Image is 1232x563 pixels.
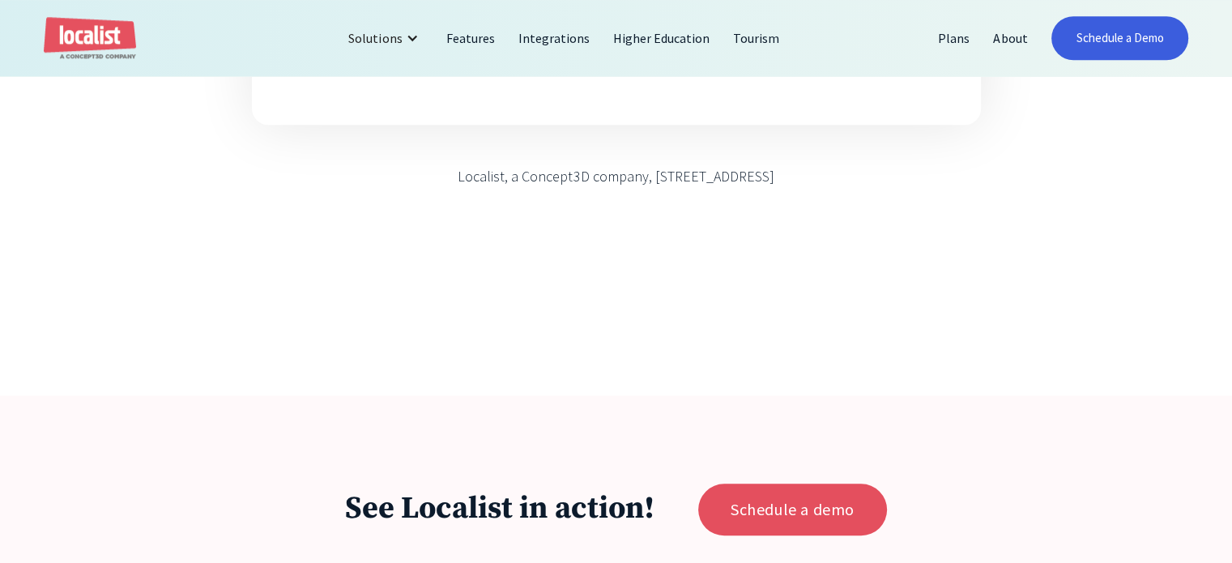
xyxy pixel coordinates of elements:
a: Higher Education [602,19,722,58]
input: I agree to receive communications from Concept3D. [4,354,15,365]
p: I agree to receive communications from Concept3D. [20,352,282,365]
a: Schedule a demo [698,484,887,535]
a: Integrations [507,19,602,58]
div: Solutions [348,28,402,48]
a: Tourism [722,19,791,58]
a: About [982,19,1039,58]
span: Phone number [277,68,346,80]
h1: See Localist in action! [345,490,654,529]
div: Localist, a Concept3D company, [STREET_ADDRESS] [458,165,774,187]
div: Solutions [336,19,434,58]
a: Schedule a Demo [1051,16,1187,60]
span: Last name [277,2,326,14]
em: contact [163,279,201,294]
a: Plans [927,19,982,58]
a: home [44,17,136,60]
a: Features [435,19,507,58]
span: Job title [277,134,313,147]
